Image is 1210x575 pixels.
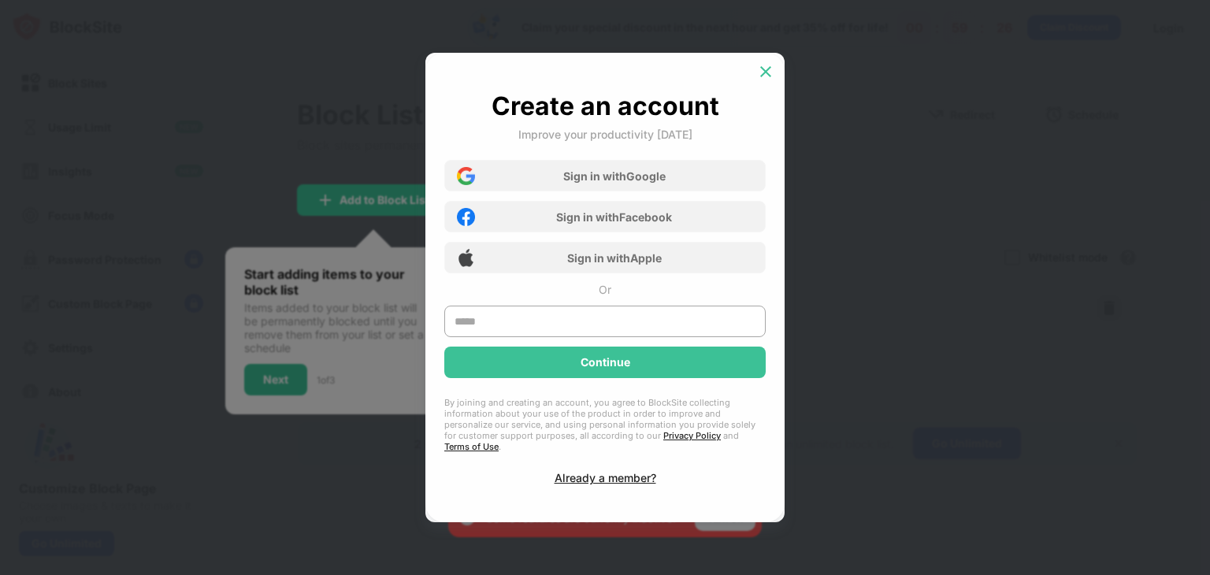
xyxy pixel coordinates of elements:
div: Improve your productivity [DATE] [518,128,692,141]
div: Continue [581,356,630,369]
div: By joining and creating an account, you agree to BlockSite collecting information about your use ... [444,397,766,452]
img: facebook-icon.png [457,208,475,226]
div: Sign in with Google [563,169,666,183]
div: Create an account [492,91,719,121]
img: apple-icon.png [457,249,475,267]
div: Sign in with Apple [567,251,662,265]
div: Sign in with Facebook [556,210,672,224]
div: Or [599,283,611,296]
div: Already a member? [555,471,656,484]
img: google-icon.png [457,167,475,185]
a: Privacy Policy [663,430,721,441]
a: Terms of Use [444,441,499,452]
